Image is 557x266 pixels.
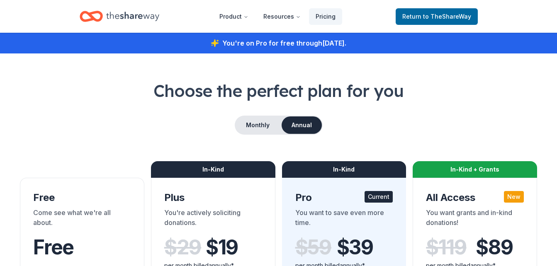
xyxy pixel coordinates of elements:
[33,208,131,231] div: Come see what we're all about.
[423,13,471,20] span: to TheShareWay
[236,116,280,134] button: Monthly
[151,161,275,178] div: In-Kind
[413,161,537,178] div: In-Kind + Grants
[20,79,537,102] h1: Choose the perfect plan for you
[402,12,471,22] span: Return
[206,236,238,259] span: $ 19
[213,8,255,25] button: Product
[33,235,74,259] span: Free
[80,7,159,26] a: Home
[295,191,393,204] div: Pro
[257,8,307,25] button: Resources
[309,8,342,25] a: Pricing
[337,236,373,259] span: $ 39
[295,208,393,231] div: You want to save even more time.
[365,191,393,203] div: Current
[426,208,524,231] div: You want grants and in-kind donations!
[476,236,513,259] span: $ 89
[504,191,524,203] div: New
[426,191,524,204] div: All Access
[33,191,131,204] div: Free
[164,208,262,231] div: You're actively soliciting donations.
[396,8,478,25] a: Returnto TheShareWay
[164,191,262,204] div: Plus
[282,116,322,134] button: Annual
[213,7,342,26] nav: Main
[282,161,406,178] div: In-Kind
